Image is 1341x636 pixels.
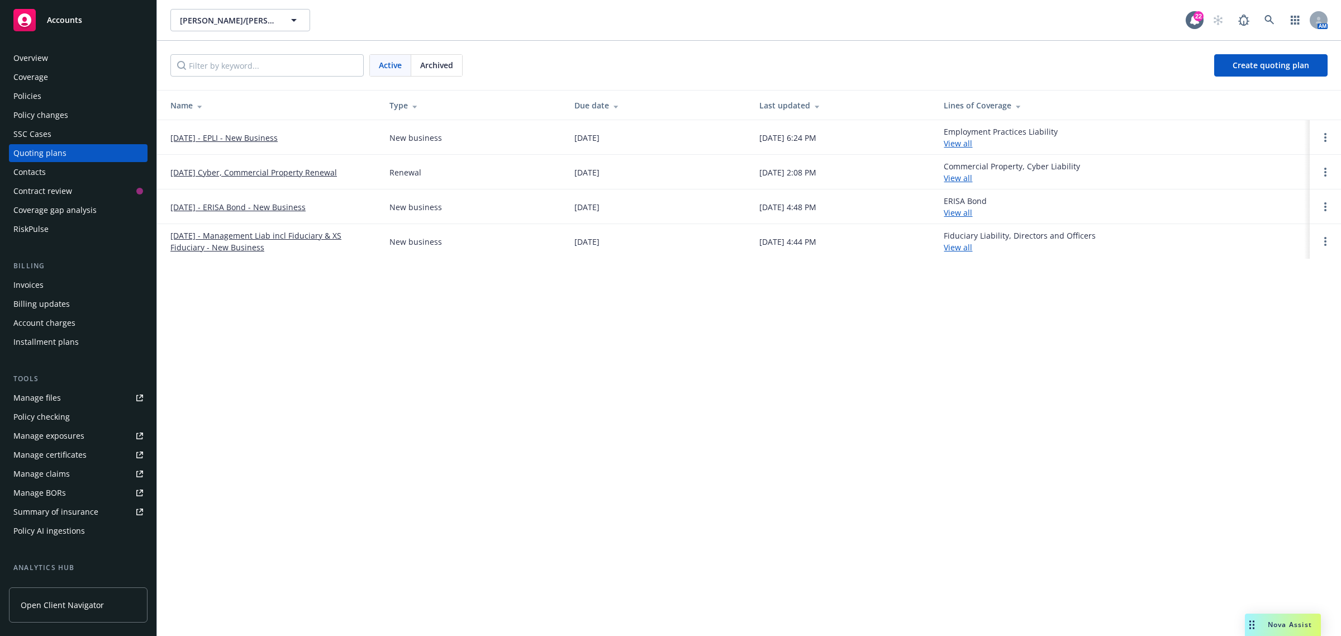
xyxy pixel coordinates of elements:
[944,173,972,183] a: View all
[13,446,87,464] div: Manage certificates
[9,578,148,596] a: Loss summary generator
[574,201,600,213] div: [DATE]
[9,182,148,200] a: Contract review
[389,236,442,248] div: New business
[9,373,148,385] div: Tools
[9,333,148,351] a: Installment plans
[759,99,926,111] div: Last updated
[759,132,816,144] div: [DATE] 6:24 PM
[13,465,70,483] div: Manage claims
[9,201,148,219] a: Coverage gap analysis
[9,87,148,105] a: Policies
[170,54,364,77] input: Filter by keyword...
[13,408,70,426] div: Policy checking
[13,106,68,124] div: Policy changes
[1233,9,1255,31] a: Report a Bug
[170,99,372,111] div: Name
[574,132,600,144] div: [DATE]
[759,236,816,248] div: [DATE] 4:44 PM
[1258,9,1281,31] a: Search
[9,562,148,573] div: Analytics hub
[21,599,104,611] span: Open Client Navigator
[9,408,148,426] a: Policy checking
[379,59,402,71] span: Active
[13,314,75,332] div: Account charges
[9,446,148,464] a: Manage certificates
[1245,614,1321,636] button: Nova Assist
[1319,131,1332,144] a: Open options
[13,201,97,219] div: Coverage gap analysis
[9,276,148,294] a: Invoices
[420,59,453,71] span: Archived
[9,503,148,521] a: Summary of insurance
[13,68,48,86] div: Coverage
[13,522,85,540] div: Policy AI ingestions
[13,87,41,105] div: Policies
[389,99,557,111] div: Type
[13,389,61,407] div: Manage files
[13,163,46,181] div: Contacts
[13,49,48,67] div: Overview
[759,167,816,178] div: [DATE] 2:08 PM
[9,427,148,445] a: Manage exposures
[9,106,148,124] a: Policy changes
[13,276,44,294] div: Invoices
[170,9,310,31] button: [PERSON_NAME]/[PERSON_NAME] Construction, Inc.
[180,15,277,26] span: [PERSON_NAME]/[PERSON_NAME] Construction, Inc.
[13,182,72,200] div: Contract review
[1284,9,1306,31] a: Switch app
[944,195,987,219] div: ERISA Bond
[389,201,442,213] div: New business
[170,167,337,178] a: [DATE] Cyber, Commercial Property Renewal
[944,160,1080,184] div: Commercial Property, Cyber Liability
[944,99,1301,111] div: Lines of Coverage
[9,49,148,67] a: Overview
[13,125,51,143] div: SSC Cases
[13,503,98,521] div: Summary of insurance
[1207,9,1229,31] a: Start snowing
[759,201,816,213] div: [DATE] 4:48 PM
[13,578,106,596] div: Loss summary generator
[13,427,84,445] div: Manage exposures
[9,295,148,313] a: Billing updates
[1245,614,1259,636] div: Drag to move
[9,465,148,483] a: Manage claims
[944,126,1058,149] div: Employment Practices Liability
[574,99,741,111] div: Due date
[13,295,70,313] div: Billing updates
[389,167,421,178] div: Renewal
[944,207,972,218] a: View all
[1233,60,1309,70] span: Create quoting plan
[944,242,972,253] a: View all
[9,125,148,143] a: SSC Cases
[1193,11,1204,21] div: 22
[9,484,148,502] a: Manage BORs
[1319,200,1332,213] a: Open options
[1214,54,1328,77] a: Create quoting plan
[9,68,148,86] a: Coverage
[944,230,1096,253] div: Fiduciary Liability, Directors and Officers
[170,132,278,144] a: [DATE] - EPLI - New Business
[9,4,148,36] a: Accounts
[170,201,306,213] a: [DATE] - ERISA Bond - New Business
[574,167,600,178] div: [DATE]
[47,16,82,25] span: Accounts
[1319,165,1332,179] a: Open options
[944,138,972,149] a: View all
[9,163,148,181] a: Contacts
[13,144,66,162] div: Quoting plans
[170,230,372,253] a: [DATE] - Management Liab incl Fiduciary & XS Fiduciary - New Business
[389,132,442,144] div: New business
[9,144,148,162] a: Quoting plans
[13,484,66,502] div: Manage BORs
[13,333,79,351] div: Installment plans
[574,236,600,248] div: [DATE]
[13,220,49,238] div: RiskPulse
[9,314,148,332] a: Account charges
[1268,620,1312,629] span: Nova Assist
[1319,235,1332,248] a: Open options
[9,260,148,272] div: Billing
[9,389,148,407] a: Manage files
[9,220,148,238] a: RiskPulse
